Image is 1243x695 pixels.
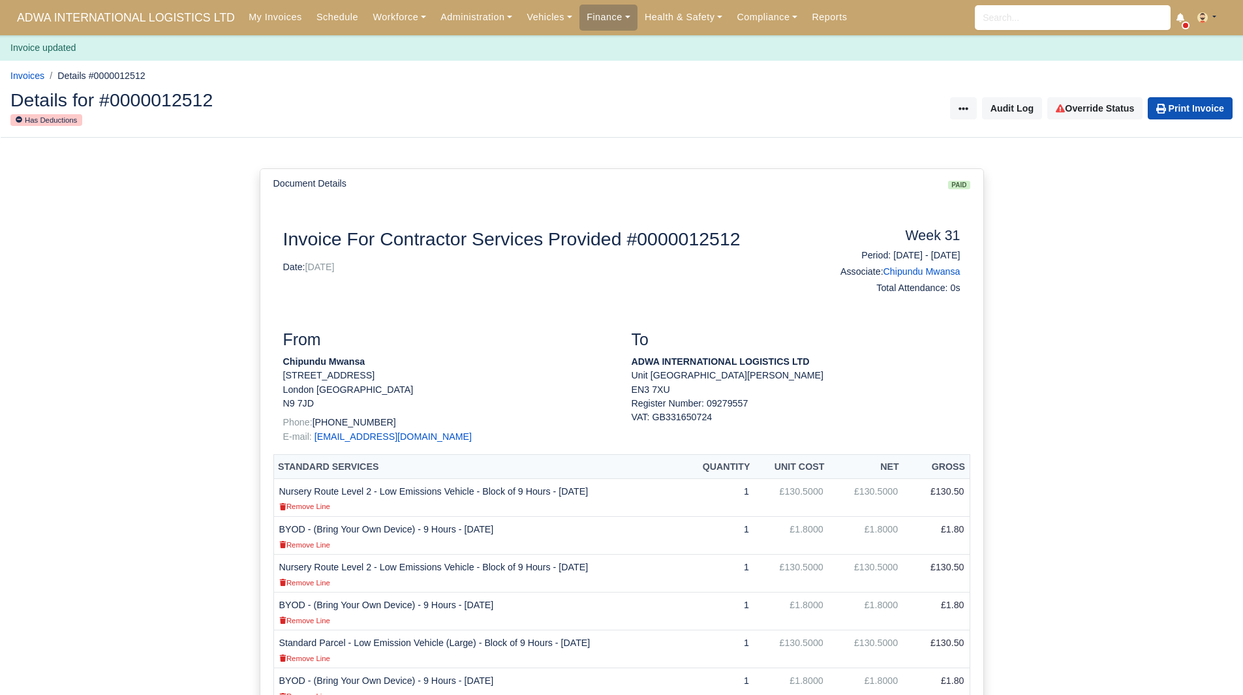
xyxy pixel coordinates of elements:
h6: Total Attendance: 0s [806,283,960,294]
input: Search... [975,5,1171,30]
td: 1 [683,516,754,554]
a: ADWA INTERNATIONAL LOGISTICS LTD [10,5,241,31]
td: £1.8000 [754,516,829,554]
a: Workforce [365,5,433,30]
h6: Associate: [806,266,960,277]
a: Remove Line [279,539,330,549]
td: £130.5000 [829,555,903,593]
a: Schedule [309,5,365,30]
td: £130.5000 [754,630,829,668]
p: Date: [283,260,786,274]
small: Remove Line [279,617,330,625]
td: £1.8000 [829,593,903,630]
h2: Invoice For Contractor Services Provided #0000012512 [283,228,786,250]
p: N9 7JD [283,397,612,410]
a: My Invoices [241,5,309,30]
td: £130.50 [903,555,970,593]
td: £130.50 [903,630,970,668]
h2: Details for #0000012512 [10,91,612,109]
td: 1 [683,555,754,593]
a: Reports [805,5,854,30]
td: £130.5000 [829,478,903,516]
a: Administration [433,5,519,30]
td: 1 [683,593,754,630]
p: Unit [GEOGRAPHIC_DATA][PERSON_NAME] [632,369,960,382]
a: Print Invoice [1148,97,1233,119]
p: [PHONE_NUMBER] [283,416,612,429]
td: Standard Parcel - Low Emission Vehicle (Large) - Block of 9 Hours - [DATE] [273,630,683,668]
td: 1 [683,478,754,516]
td: BYOD - (Bring Your Own Device) - 9 Hours - [DATE] [273,516,683,554]
a: Remove Line [279,653,330,663]
small: Remove Line [279,502,330,510]
a: Vehicles [519,5,579,30]
a: Health & Safety [637,5,730,30]
li: Details #0000012512 [44,69,146,84]
th: Unit Cost [754,455,829,479]
td: £130.5000 [829,630,903,668]
th: Gross [903,455,970,479]
p: EN3 7XU [632,383,960,397]
td: BYOD - (Bring Your Own Device) - 9 Hours - [DATE] [273,593,683,630]
a: Remove Line [279,577,330,587]
td: £1.8000 [754,593,829,630]
div: VAT: GB331650724 [632,410,960,424]
a: Chipundu Mwansa [883,266,960,277]
small: Remove Line [279,541,330,549]
td: £130.50 [903,478,970,516]
td: £1.80 [903,593,970,630]
h4: Week 31 [806,228,960,245]
span: Phone: [283,417,313,427]
td: £130.5000 [754,478,829,516]
th: Net [829,455,903,479]
td: £130.5000 [754,555,829,593]
h3: To [632,330,960,350]
td: Nursery Route Level 2 - Low Emissions Vehicle - Block of 9 Hours - [DATE] [273,478,683,516]
strong: ADWA INTERNATIONAL LOGISTICS LTD [632,356,810,367]
th: Standard Services [273,455,683,479]
a: Remove Line [279,615,330,625]
h3: From [283,330,612,350]
strong: Chipundu Mwansa [283,356,365,367]
small: Remove Line [279,655,330,662]
a: Invoices [10,70,44,81]
h6: Period: [DATE] - [DATE] [806,250,960,261]
button: Audit Log [982,97,1042,119]
h6: Document Details [273,178,346,189]
td: £1.80 [903,516,970,554]
th: Quantity [683,455,754,479]
div: Register Number: 09279557 [622,397,970,425]
td: £1.8000 [829,516,903,554]
span: E-mail: [283,431,312,442]
p: [STREET_ADDRESS] [283,369,612,382]
a: [EMAIL_ADDRESS][DOMAIN_NAME] [315,431,472,442]
small: Remove Line [279,579,330,587]
a: Finance [579,5,637,30]
p: London [GEOGRAPHIC_DATA] [283,383,612,397]
small: Has Deductions [10,114,82,126]
a: Override Status [1047,97,1143,119]
td: 1 [683,630,754,668]
td: Nursery Route Level 2 - Low Emissions Vehicle - Block of 9 Hours - [DATE] [273,555,683,593]
span: paid [948,181,970,190]
span: [DATE] [305,262,335,272]
a: Remove Line [279,501,330,511]
a: Compliance [729,5,805,30]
